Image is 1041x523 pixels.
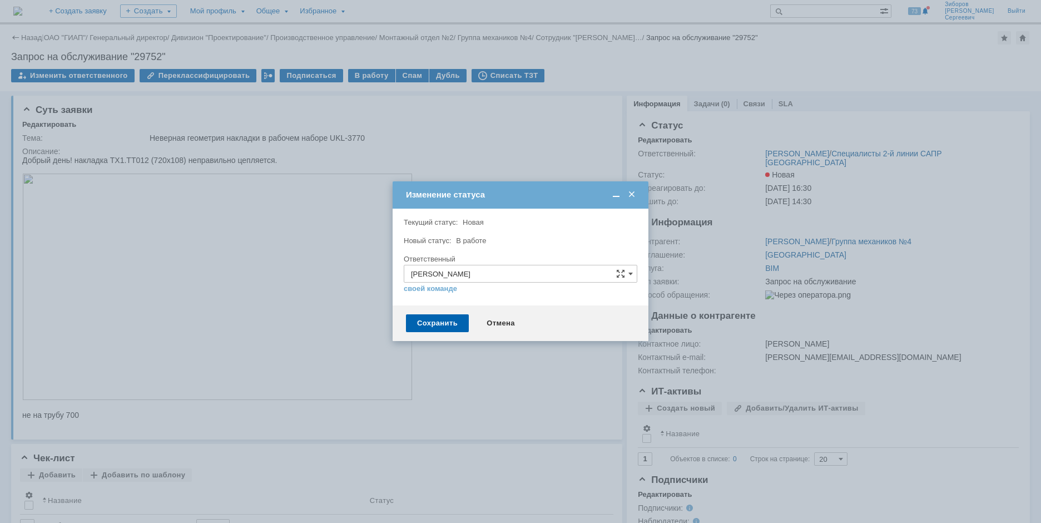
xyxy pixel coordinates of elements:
[404,284,457,293] a: своей команде
[611,190,622,200] span: Свернуть (Ctrl + M)
[626,190,637,200] span: Закрыть
[406,190,637,200] div: Изменение статуса
[404,236,452,245] label: Новый статус:
[463,218,484,226] span: Новая
[616,269,625,278] span: Сложная форма
[404,218,458,226] label: Текущий статус:
[456,236,486,245] span: В работе
[404,255,635,263] div: Ответственный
